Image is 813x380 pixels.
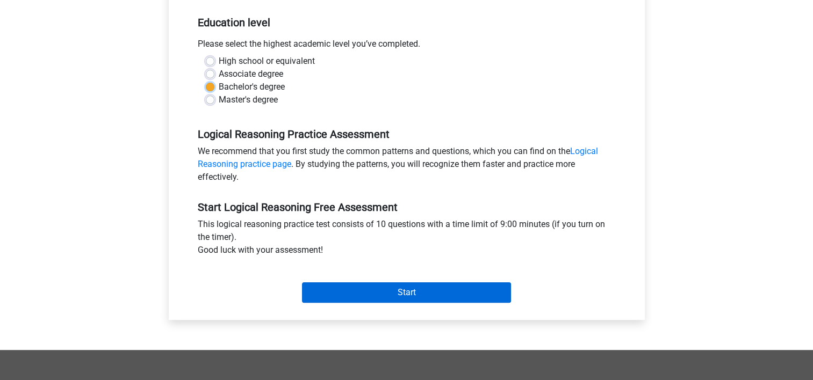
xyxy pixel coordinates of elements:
[219,93,278,106] label: Master's degree
[190,218,624,261] div: This logical reasoning practice test consists of 10 questions with a time limit of 9:00 minutes (...
[219,81,285,93] label: Bachelor's degree
[302,282,511,303] input: Start
[190,145,624,188] div: We recommend that you first study the common patterns and questions, which you can find on the . ...
[198,201,616,214] h5: Start Logical Reasoning Free Assessment
[198,12,616,33] h5: Education level
[190,38,624,55] div: Please select the highest academic level you’ve completed.
[198,128,616,141] h5: Logical Reasoning Practice Assessment
[219,55,315,68] label: High school or equivalent
[219,68,283,81] label: Associate degree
